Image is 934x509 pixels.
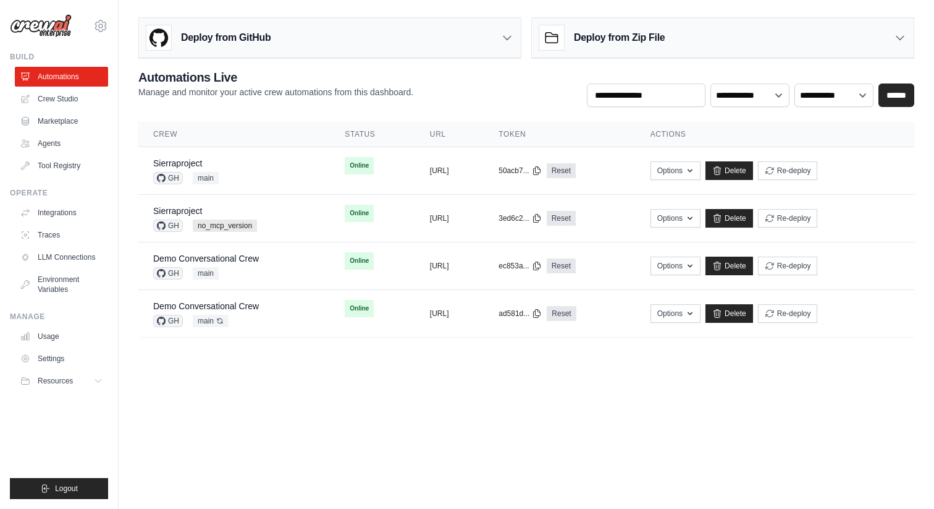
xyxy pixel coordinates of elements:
[484,122,635,147] th: Token
[55,484,78,494] span: Logout
[15,371,108,391] button: Resources
[181,30,271,45] h3: Deploy from GitHub
[758,209,818,228] button: Re-deploy
[705,304,753,323] a: Delete
[705,257,753,275] a: Delete
[193,172,219,184] span: main
[758,257,818,275] button: Re-deploy
[10,312,108,322] div: Manage
[758,161,818,180] button: Re-deploy
[15,247,108,267] a: LLM Connections
[10,52,108,62] div: Build
[138,122,330,147] th: Crew
[15,89,108,109] a: Crew Studio
[499,309,542,319] button: ad581d...
[345,252,374,270] span: Online
[153,220,183,232] span: GH
[15,111,108,131] a: Marketplace
[650,257,700,275] button: Options
[193,315,229,327] span: main
[547,211,576,226] a: Reset
[705,161,753,180] a: Delete
[345,205,374,222] span: Online
[499,261,541,271] button: ec853a...
[38,376,73,386] span: Resources
[15,156,108,176] a: Tool Registry
[15,270,108,299] a: Environment Variables
[153,172,183,184] span: GH
[705,209,753,228] a: Delete
[574,30,665,45] h3: Deploy from Zip File
[10,478,108,499] button: Logout
[499,213,541,223] button: 3ed6c2...
[146,25,171,50] img: GitHub Logo
[15,203,108,223] a: Integrations
[547,306,576,321] a: Reset
[153,158,202,168] a: Sierraproject
[15,67,108,87] a: Automations
[15,225,108,245] a: Traces
[10,14,72,38] img: Logo
[153,301,259,311] a: Demo Conversational Crew
[636,122,914,147] th: Actions
[193,267,219,280] span: main
[415,122,484,147] th: URL
[10,188,108,198] div: Operate
[650,304,700,323] button: Options
[499,166,541,176] button: 50acb7...
[345,157,374,174] span: Online
[153,315,183,327] span: GH
[153,206,202,216] a: Sierraproject
[153,254,259,263] a: Demo Conversational Crew
[15,134,108,153] a: Agents
[138,86,413,98] p: Manage and monitor your active crew automations from this dashboard.
[345,300,374,317] span: Online
[153,267,183,280] span: GH
[650,161,700,180] button: Options
[193,220,257,232] span: no_mcp_version
[547,259,576,273] a: Reset
[15,349,108,369] a: Settings
[650,209,700,228] button: Options
[330,122,415,147] th: Status
[15,327,108,346] a: Usage
[758,304,818,323] button: Re-deploy
[138,69,413,86] h2: Automations Live
[547,163,576,178] a: Reset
